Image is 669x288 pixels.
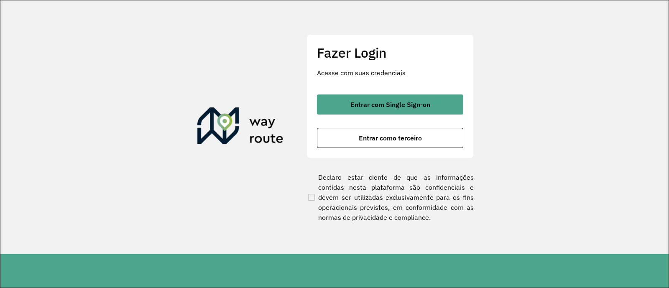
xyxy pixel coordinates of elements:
span: Entrar com Single Sign-on [350,101,430,108]
button: button [317,94,463,115]
p: Acesse com suas credenciais [317,68,463,78]
button: button [317,128,463,148]
img: Roteirizador AmbevTech [197,107,283,148]
label: Declaro estar ciente de que as informações contidas nesta plataforma são confidenciais e devem se... [306,172,474,222]
h2: Fazer Login [317,45,463,61]
span: Entrar como terceiro [359,135,422,141]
